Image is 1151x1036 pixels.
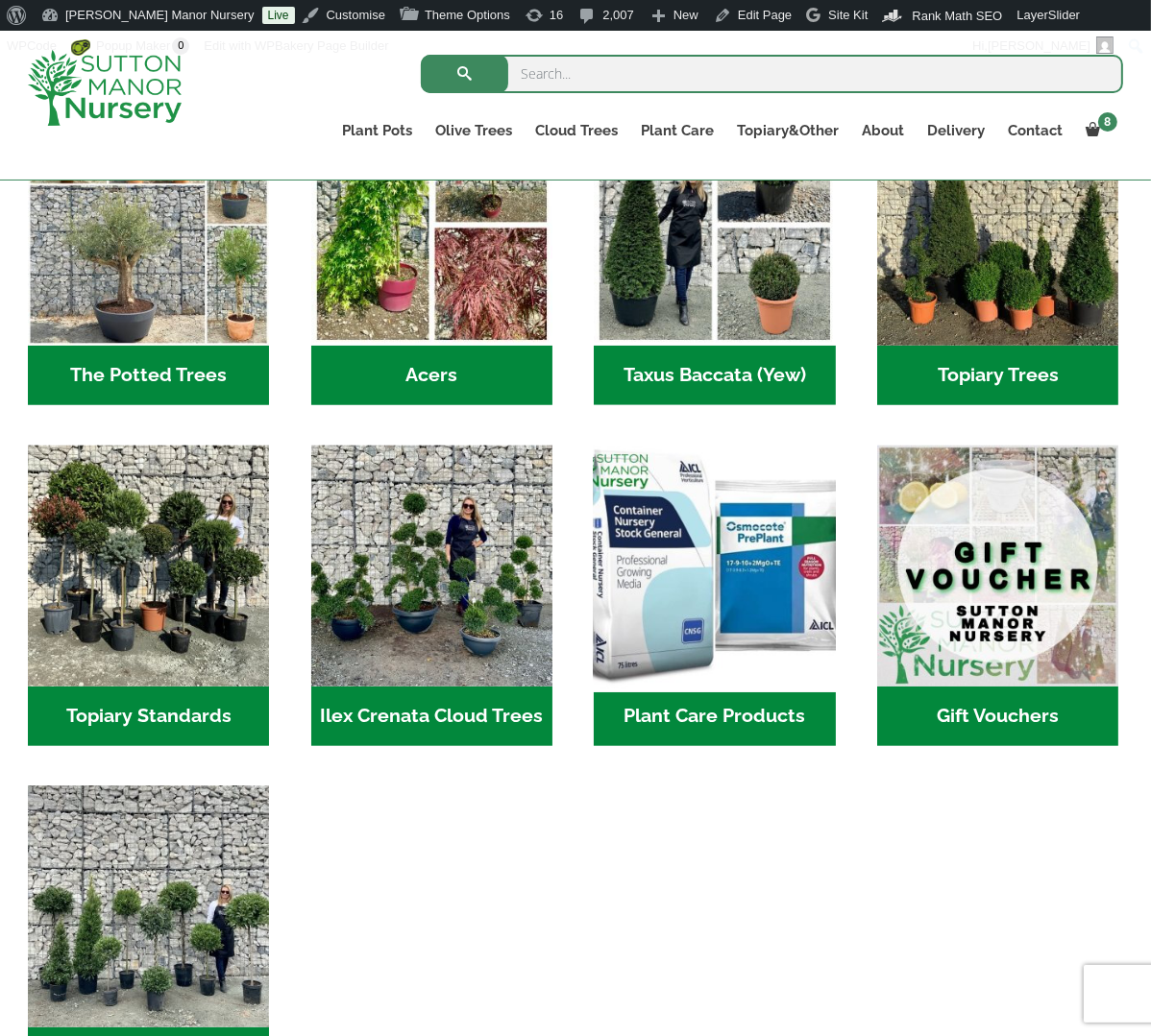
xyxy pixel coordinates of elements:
span: [PERSON_NAME] [988,38,1090,53]
h2: Ilex Crenata Cloud Trees [311,687,552,746]
a: About [850,117,916,144]
h2: Topiary Standards [28,687,269,746]
img: Home - IMG 5223 [28,446,269,687]
span: 0 [172,37,189,55]
a: Visit product category Plant Care Products [594,446,835,746]
a: Live [262,7,295,24]
a: Edit with WPBakery Page Builder [197,31,396,61]
a: Olive Trees [424,117,524,144]
a: Visit product category Acers [311,105,552,405]
span: Rank Math SEO [912,9,1002,23]
img: Home - Untitled Project 4 [311,105,552,346]
a: Visit product category Ilex Crenata Cloud Trees [311,446,552,746]
h2: Taxus Baccata (Yew) [594,346,835,405]
a: Plant Pots [331,117,424,144]
a: Topiary&Other [725,117,850,144]
a: Visit product category Taxus Baccata (Yew) [594,105,835,405]
a: Plant Care [629,117,725,144]
a: Hi, [966,31,1121,61]
a: Cloud Trees [524,117,629,144]
img: Home - Untitled Project [594,105,835,346]
a: Delivery [916,117,996,144]
a: Visit product category Gift Vouchers [877,446,1118,746]
h2: Acers [311,346,552,405]
img: logo [28,50,182,126]
img: Home - new coll [28,105,269,346]
input: Search... [421,55,1123,93]
img: Home - IMG 5945 [28,785,269,1026]
a: Contact [996,117,1074,144]
a: Visit product category Topiary Standards [28,446,269,746]
span: Site Kit [828,8,868,22]
img: Home - MAIN [877,446,1118,687]
a: Popup Maker [64,31,197,61]
img: Home - C8EC7518 C483 4BAA AA61 3CAAB1A4C7C4 1 201 a [877,105,1118,346]
h2: Gift Vouchers [877,687,1118,746]
a: Visit product category Topiary Trees [877,105,1118,405]
h2: Topiary Trees [877,346,1118,405]
h2: The Potted Trees [28,346,269,405]
a: Visit product category The Potted Trees [28,105,269,405]
img: Home - food and soil [588,439,842,692]
span: 8 [1098,112,1117,132]
h2: Plant Care Products [594,687,835,746]
img: Home - 9CE163CB 973F 4905 8AD5 A9A890F87D43 [311,446,552,687]
a: 8 [1074,117,1123,144]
